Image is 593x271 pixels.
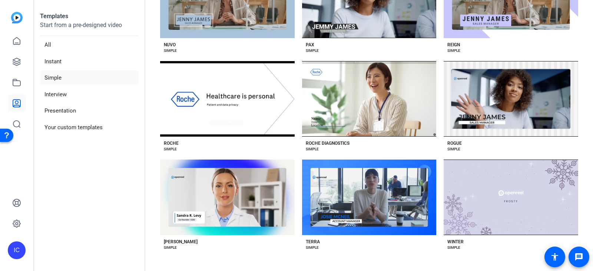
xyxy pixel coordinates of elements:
div: NUVO [164,42,176,48]
li: Simple [40,70,139,86]
div: SIMPLE [306,146,319,152]
li: Your custom templates [40,120,139,135]
div: TERRA [306,239,320,245]
div: PAX [306,42,314,48]
button: Template image [302,160,437,235]
button: Template image [444,61,578,137]
p: Start from a pre-designed video [40,21,139,36]
button: Template image [302,61,437,137]
strong: Templates [40,13,68,20]
div: SIMPLE [447,48,460,54]
div: ROGUE [447,140,462,146]
div: REIGN [447,42,460,48]
img: blue-gradient.svg [11,12,23,23]
button: Template image [160,160,295,235]
li: Instant [40,54,139,69]
button: Template image [444,160,578,235]
div: SIMPLE [447,245,460,251]
div: SIMPLE [164,245,177,251]
div: IC [8,241,26,259]
mat-icon: message [574,252,583,261]
li: All [40,37,139,53]
div: SIMPLE [447,146,460,152]
div: ROCHE [164,140,179,146]
div: WINTER [447,239,464,245]
mat-icon: accessibility [550,252,559,261]
div: SIMPLE [164,146,177,152]
div: ROCHE DIAGNOSTICS [306,140,349,146]
button: Template image [160,61,295,137]
div: SIMPLE [306,48,319,54]
div: SIMPLE [306,245,319,251]
li: Interview [40,87,139,102]
div: [PERSON_NAME] [164,239,198,245]
li: Presentation [40,103,139,118]
div: SIMPLE [164,48,177,54]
